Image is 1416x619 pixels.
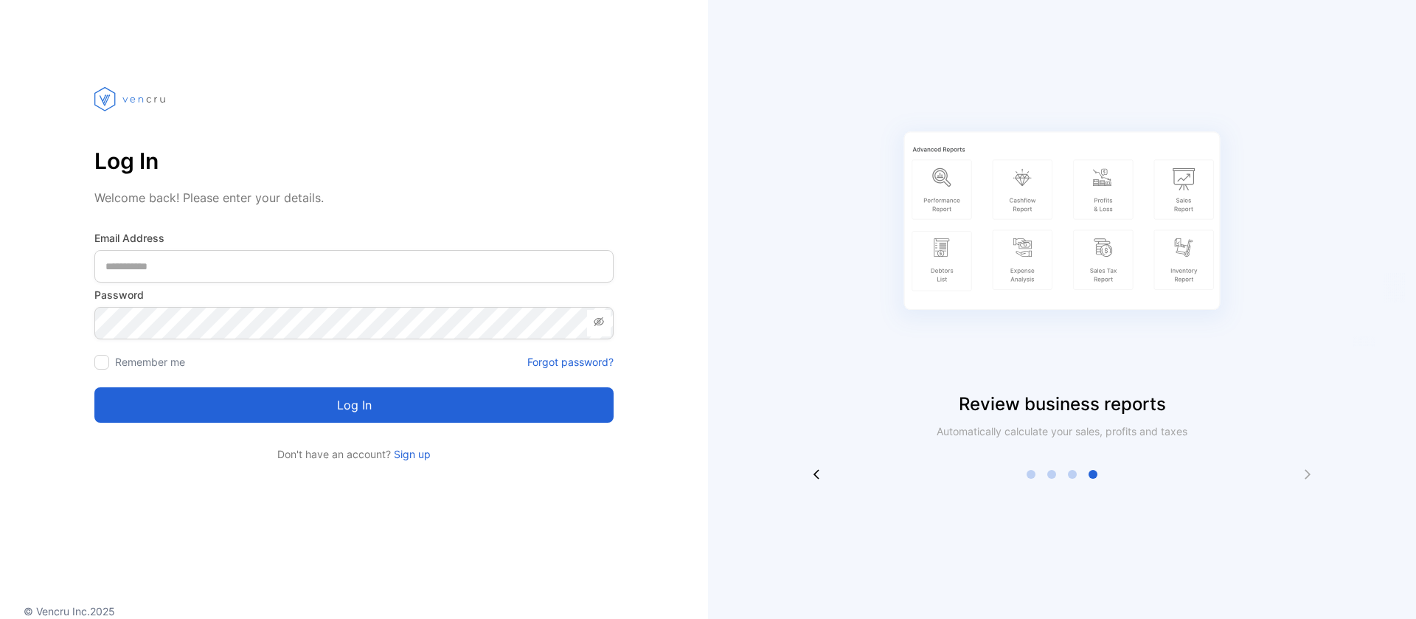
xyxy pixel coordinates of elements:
[94,446,614,462] p: Don't have an account?
[94,230,614,246] label: Email Address
[94,189,614,207] p: Welcome back! Please enter your details.
[94,387,614,423] button: Log in
[920,423,1204,439] p: Automatically calculate your sales, profits and taxes
[94,287,614,302] label: Password
[94,143,614,179] p: Log In
[391,448,431,460] a: Sign up
[115,356,185,368] label: Remember me
[708,391,1416,418] p: Review business reports
[527,354,614,370] a: Forgot password?
[94,59,168,139] img: vencru logo
[1354,557,1416,619] iframe: LiveChat chat widget
[878,59,1246,391] img: slider image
